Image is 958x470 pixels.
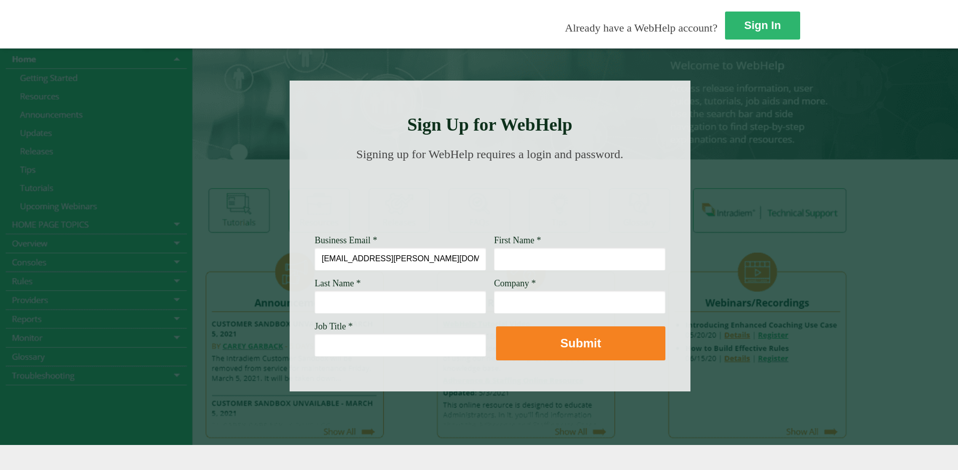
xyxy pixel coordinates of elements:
[744,19,781,32] strong: Sign In
[494,235,541,245] span: First Name *
[315,321,353,331] span: Job Title *
[407,115,573,135] strong: Sign Up for WebHelp
[496,326,665,360] button: Submit
[565,22,717,34] span: Already have a WebHelp account?
[356,148,623,161] span: Signing up for WebHelp requires a login and password.
[494,278,536,288] span: Company *
[560,336,601,350] strong: Submit
[321,171,659,221] img: Need Credentials? Sign up below. Have Credentials? Use the sign-in button.
[725,12,800,40] a: Sign In
[315,278,361,288] span: Last Name *
[315,235,377,245] span: Business Email *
